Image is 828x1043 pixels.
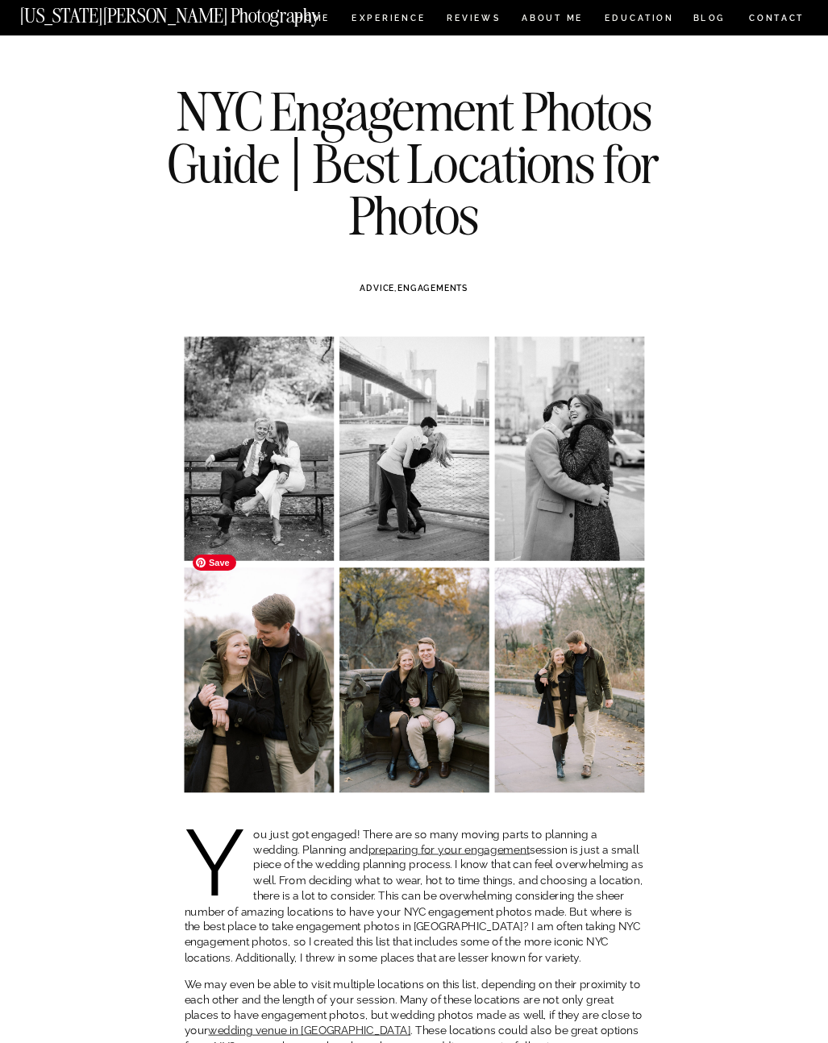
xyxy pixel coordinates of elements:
[193,555,236,571] span: Save
[20,7,367,19] a: [US_STATE][PERSON_NAME] Photography
[213,282,614,294] h3: ,
[447,14,498,26] a: REVIEWS
[208,1024,410,1037] a: wedding venue in [GEOGRAPHIC_DATA]
[293,14,333,26] a: HOME
[339,337,489,561] img: Brooklyn Bridge Proposal
[352,14,424,26] a: Experience
[495,337,645,561] img: NYC Engagement Photos
[185,337,335,561] img: NYC Engagement Photos
[603,14,676,26] a: EDUCATION
[360,283,394,293] a: ADVICE
[368,843,530,856] a: preparing for your engagement
[748,10,805,26] a: CONTACT
[164,85,664,242] h1: NYC Engagement Photos Guide | Best Locations for Photos
[185,827,645,966] p: You just got engaged! There are so many moving parts to planning a wedding. Planning and session ...
[693,14,726,26] a: BLOG
[521,14,584,26] a: ABOUT ME
[185,568,335,792] img: NYC Engagement photos in Central Park
[397,283,468,293] a: ENGAGEMENTS
[339,568,489,792] img: NYC Engagement photos in Central Park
